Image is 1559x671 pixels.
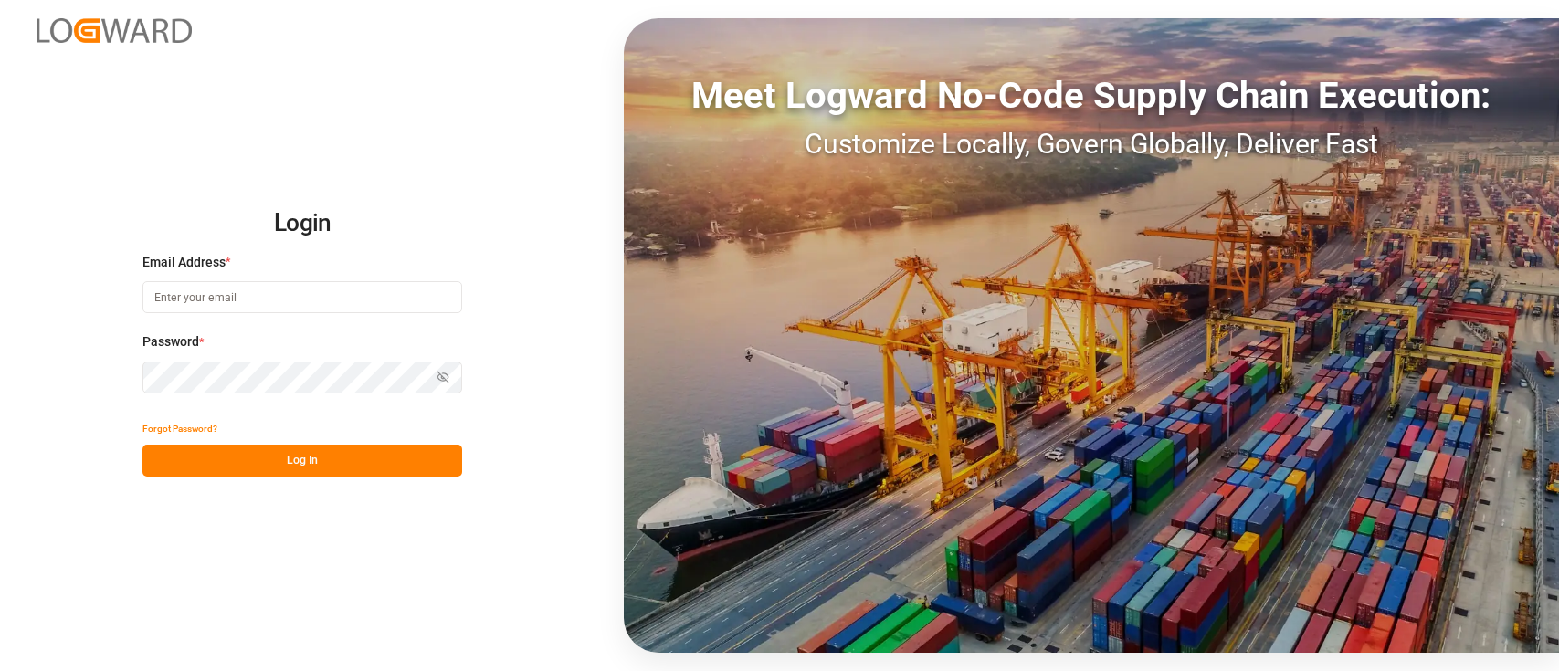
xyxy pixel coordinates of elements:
[142,253,226,272] span: Email Address
[624,123,1559,164] div: Customize Locally, Govern Globally, Deliver Fast
[624,68,1559,123] div: Meet Logward No-Code Supply Chain Execution:
[142,413,217,445] button: Forgot Password?
[142,194,462,253] h2: Login
[142,332,199,351] span: Password
[37,18,192,43] img: Logward_new_orange.png
[142,445,462,477] button: Log In
[142,281,462,313] input: Enter your email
